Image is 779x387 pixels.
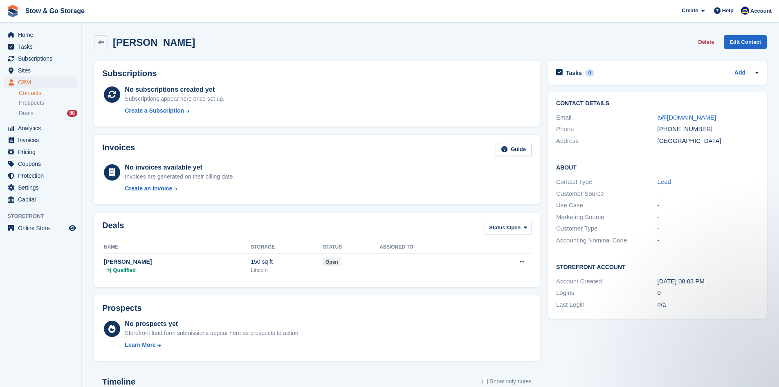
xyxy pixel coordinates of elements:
[18,146,67,158] span: Pricing
[110,266,111,274] span: |
[566,69,582,77] h2: Tasks
[67,223,77,233] a: Preview store
[67,110,77,117] div: 88
[4,222,77,234] a: menu
[658,201,759,210] div: -
[19,109,77,118] a: Deals 88
[483,377,488,386] input: Show only notes
[658,136,759,146] div: [GEOGRAPHIC_DATA]
[125,319,300,329] div: No prospects yet
[658,213,759,222] div: -
[18,122,67,134] span: Analytics
[102,221,124,236] h2: Deals
[19,99,44,107] span: Prospects
[556,100,759,107] h2: Contact Details
[102,377,135,387] h2: Timeline
[585,69,595,77] div: 0
[113,266,136,274] span: Qualified
[102,241,251,254] th: Name
[18,65,67,76] span: Sites
[658,288,759,298] div: 0
[556,136,657,146] div: Address
[7,5,19,17] img: stora-icon-8386f47178a22dfd0bd8f6a31ec36ba5ce8667c1dd55bd0f319d3a0aa187defe.svg
[695,35,717,49] button: Delete
[18,41,67,52] span: Tasks
[4,158,77,170] a: menu
[125,106,184,115] div: Create a Subscription
[7,212,81,220] span: Storefront
[4,182,77,193] a: menu
[125,172,234,181] div: Invoices are generated on their billing date.
[125,163,234,172] div: No invoices available yet
[323,241,379,254] th: Status
[18,182,67,193] span: Settings
[113,37,195,48] h2: [PERSON_NAME]
[323,258,341,266] span: open
[18,29,67,41] span: Home
[4,65,77,76] a: menu
[4,122,77,134] a: menu
[658,114,716,121] a: a@[DOMAIN_NAME]
[556,189,657,199] div: Customer Source
[556,277,657,286] div: Account Created
[379,241,480,254] th: Assigned to
[4,53,77,64] a: menu
[251,266,323,274] div: Lincoln
[4,29,77,41] a: menu
[734,68,745,78] a: Add
[682,7,698,15] span: Create
[658,178,671,185] a: Lead
[556,163,759,171] h2: About
[125,341,155,349] div: Learn More
[658,236,759,245] div: -
[18,158,67,170] span: Coupons
[125,329,300,337] div: Storefront lead form submissions appear here as prospects to action.
[379,258,480,266] div: -
[102,143,135,156] h2: Invoices
[658,224,759,233] div: -
[102,303,142,313] h2: Prospects
[724,35,767,49] a: Edit Contact
[556,288,657,298] div: Logins
[18,194,67,205] span: Capital
[658,300,759,310] div: n/a
[18,170,67,181] span: Protection
[556,201,657,210] div: Use Case
[496,143,532,156] a: Guide
[507,224,521,232] span: Open
[22,4,88,18] a: Stow & Go Storage
[556,124,657,134] div: Phone
[483,377,532,386] label: Show only notes
[556,224,657,233] div: Customer Type
[556,236,657,245] div: Accounting Nominal Code
[750,7,772,15] span: Account
[19,89,77,97] a: Contacts
[658,189,759,199] div: -
[556,113,657,122] div: Email
[4,146,77,158] a: menu
[485,221,532,234] button: Status: Open
[489,224,507,232] span: Status:
[125,85,224,95] div: No subscriptions created yet
[4,77,77,88] a: menu
[556,300,657,310] div: Last Login
[556,177,657,187] div: Contact Type
[18,222,67,234] span: Online Store
[4,134,77,146] a: menu
[102,69,532,78] h2: Subscriptions
[19,99,77,107] a: Prospects
[658,124,759,134] div: [PHONE_NUMBER]
[658,277,759,286] div: [DATE] 08:03 PM
[722,7,734,15] span: Help
[18,53,67,64] span: Subscriptions
[125,184,234,193] a: Create an Invoice
[4,41,77,52] a: menu
[18,134,67,146] span: Invoices
[125,106,224,115] a: Create a Subscription
[18,77,67,88] span: CRM
[251,258,323,266] div: 150 sq ft
[125,184,172,193] div: Create an Invoice
[741,7,749,15] img: Rob Good-Stephenson
[556,213,657,222] div: Marketing Source
[4,194,77,205] a: menu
